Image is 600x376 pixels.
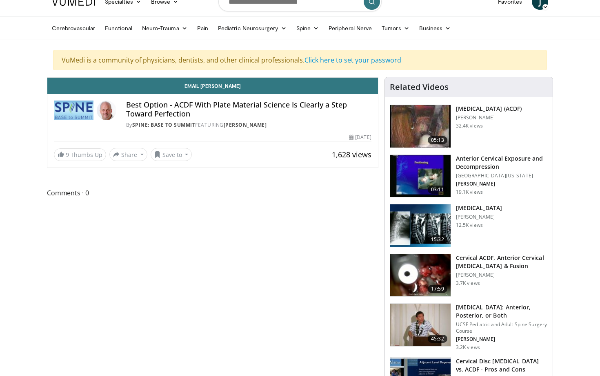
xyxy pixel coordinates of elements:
span: 03:11 [428,186,447,194]
p: 32.4K views [456,123,483,129]
button: Save to [151,148,192,161]
a: Cerebrovascular [47,20,100,36]
h3: Cervical ACDF, Anterior Cervical [MEDICAL_DATA] & Fusion [456,254,548,270]
p: 19.1K views [456,189,483,195]
img: 45d9052e-5211-4d55-8682-bdc6aa14d650.150x105_q85_crop-smart_upscale.jpg [390,254,451,297]
div: By FEATURING [126,121,371,129]
a: 45:32 [MEDICAL_DATA]: Anterior, Posterior, or Both UCSF Pediatric and Adult Spine Surgery Course ... [390,303,548,351]
p: UCSF Pediatric and Adult Spine Surgery Course [456,321,548,334]
img: 39881e2b-1492-44db-9479-cec6abaf7e70.150x105_q85_crop-smart_upscale.jpg [390,304,451,346]
h3: [MEDICAL_DATA]: Anterior, Posterior, or Both [456,303,548,320]
a: 05:13 [MEDICAL_DATA] (ACDF) [PERSON_NAME] 32.4K views [390,105,548,148]
p: [GEOGRAPHIC_DATA][US_STATE] [456,172,548,179]
a: 15:32 [MEDICAL_DATA] [PERSON_NAME] 12.5K views [390,204,548,247]
div: VuMedi is a community of physicians, dentists, and other clinical professionals. [53,50,547,70]
video-js: Video Player [47,77,378,78]
h3: [MEDICAL_DATA] [456,204,502,212]
p: 3.2K views [456,344,480,351]
p: [PERSON_NAME] [456,272,548,278]
a: Email [PERSON_NAME] [47,78,378,94]
a: 03:11 Anterior Cervical Exposure and Decompression [GEOGRAPHIC_DATA][US_STATE] [PERSON_NAME] 19.1... [390,154,548,198]
p: [PERSON_NAME] [456,181,548,187]
a: Pain [192,20,213,36]
h3: [MEDICAL_DATA] (ACDF) [456,105,522,113]
span: 17:59 [428,285,447,293]
a: [PERSON_NAME] [224,121,267,128]
p: [PERSON_NAME] [456,214,502,220]
a: Functional [100,20,137,36]
span: 9 [66,151,69,159]
span: 1,628 views [332,150,371,159]
p: 12.5K views [456,222,483,228]
img: Avatar [97,101,116,120]
span: 05:13 [428,136,447,144]
h3: Anterior Cervical Exposure and Decompression [456,154,548,171]
span: 15:32 [428,235,447,244]
p: 3.7K views [456,280,480,286]
img: dard_1.png.150x105_q85_crop-smart_upscale.jpg [390,204,451,247]
a: 17:59 Cervical ACDF, Anterior Cervical [MEDICAL_DATA] & Fusion [PERSON_NAME] 3.7K views [390,254,548,297]
a: Spine [291,20,324,36]
a: Pediatric Neurosurgery [213,20,291,36]
span: 45:32 [428,335,447,343]
div: [DATE] [349,134,371,141]
h4: Related Videos [390,82,449,92]
img: Dr_Ali_Bydon_Performs_An_ACDF_Procedure_100000624_3.jpg.150x105_q85_crop-smart_upscale.jpg [390,105,451,148]
p: [PERSON_NAME] [456,336,548,342]
a: Peripheral Nerve [324,20,377,36]
h3: Cervical Disc [MEDICAL_DATA] vs. ACDF - Pros and Cons [456,357,548,374]
a: 9 Thumbs Up [54,148,106,161]
button: Share [109,148,147,161]
img: 38786_0000_3.png.150x105_q85_crop-smart_upscale.jpg [390,155,451,197]
a: Click here to set your password [304,56,401,65]
p: [PERSON_NAME] [456,114,522,121]
a: Neuro-Trauma [137,20,192,36]
a: Spine: Base to Summit [132,121,196,128]
a: Tumors [377,20,414,36]
img: Spine: Base to Summit [54,101,93,120]
h4: Best Option - ACDF With Plate Material Science Is Clearly a Step Toward Perfection [126,101,371,118]
span: Comments 0 [47,188,378,198]
a: Business [414,20,456,36]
